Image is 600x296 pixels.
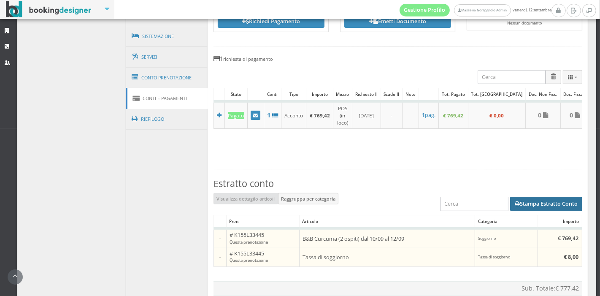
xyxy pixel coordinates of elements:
a: 1 [267,111,278,119]
h5: B&B Curcuma (2 ospiti) dal 10/09 al 12/09 [303,236,472,242]
a: Conti e Pagamenti [126,88,208,109]
h5: Tassa di soggiorno [303,254,472,261]
b: 0 [570,111,573,119]
h5: # K155L33445 [230,232,296,244]
td: - [381,101,403,128]
button: Stampa Estratto Conto [510,197,582,211]
b: 1 [422,111,425,119]
b: € 0,00 [489,112,504,119]
a: Riepilogo [126,108,208,130]
small: richiesta di pagamento [223,56,273,62]
td: [DATE] [352,101,381,128]
h4: 1 [214,55,582,62]
div: Richiesto il [352,88,381,100]
div: Tot. Pagato [439,88,468,100]
td: Acconto [281,101,306,128]
td: Tassa di soggiorno [475,248,538,266]
span: venerdì, 12 settembre [400,4,551,16]
b: 0 [538,111,541,119]
b: € 769,42 [558,235,579,242]
div: Tot. [GEOGRAPHIC_DATA] [468,88,526,100]
a: Masseria Gorgognolo Admin [454,4,511,16]
h5: # K155L33445 [230,250,296,263]
a: Gestione Profilo [400,4,450,16]
div: Nessun documento [471,21,578,26]
div: Importo [306,88,332,100]
td: - [214,228,226,248]
small: Questa prenotazione [230,258,268,263]
button: Raggruppa per categoria [278,193,339,204]
div: Mezzo [333,88,352,100]
td: - [214,248,226,266]
div: Pren. [227,215,299,227]
td: POS (in loco) [333,101,352,128]
input: Cerca [441,197,508,211]
div: Colonne [563,70,582,84]
div: Sub. Totale: [216,284,579,293]
div: Scade il [381,88,403,100]
a: Conto Prenotazione [126,67,208,89]
b: € 8,00 [564,253,579,261]
a: Servizi [126,46,208,68]
div: Articolo [300,215,475,227]
div: Categoria [475,215,538,227]
a: Emetti Documento [344,15,451,28]
small: Questa prenotazione [230,239,268,245]
h3: Estratto conto [214,178,582,189]
td: Soggiorno [475,228,538,248]
div: Doc. Non Fisc. [526,88,560,100]
input: Cerca [478,70,546,84]
a: 1pag. [422,112,435,118]
div: Note [403,88,419,100]
span: € 777,42 [556,284,579,292]
button: Columns [563,70,582,84]
div: Importo [538,215,582,227]
b: € 769,42 [443,112,463,119]
div: Conti [264,88,281,100]
h5: pag. [422,112,435,118]
div: Pagato [228,112,244,119]
div: Tipo [281,88,306,100]
a: Richiedi Pagamento [218,15,324,28]
a: Sistemazione [126,25,208,47]
div: Doc. Fiscali [561,88,589,100]
img: BookingDesigner.com [6,1,92,18]
b: € 769,42 [310,112,330,119]
b: 1 [267,111,270,119]
div: Stato [225,88,247,100]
